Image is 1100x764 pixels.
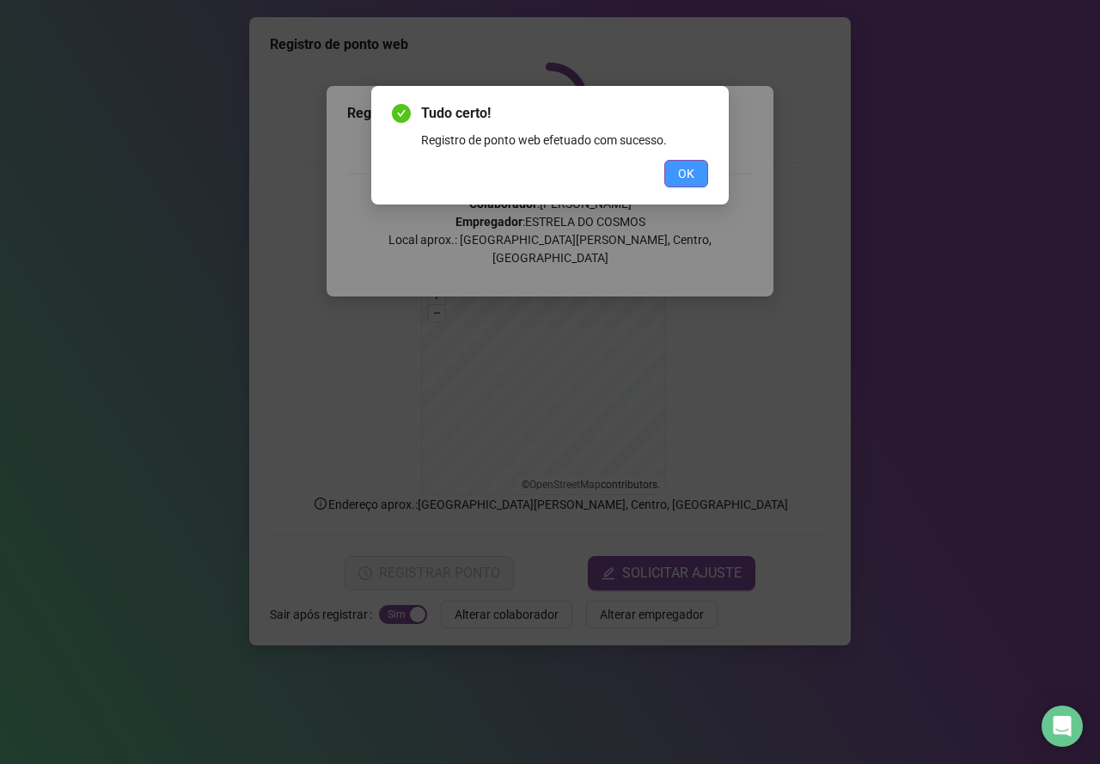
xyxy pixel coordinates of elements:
div: Open Intercom Messenger [1042,706,1083,747]
span: check-circle [392,104,411,123]
div: Registro de ponto web efetuado com sucesso. [421,131,708,150]
span: Tudo certo! [421,103,708,124]
button: OK [664,160,708,187]
span: OK [678,164,694,183]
